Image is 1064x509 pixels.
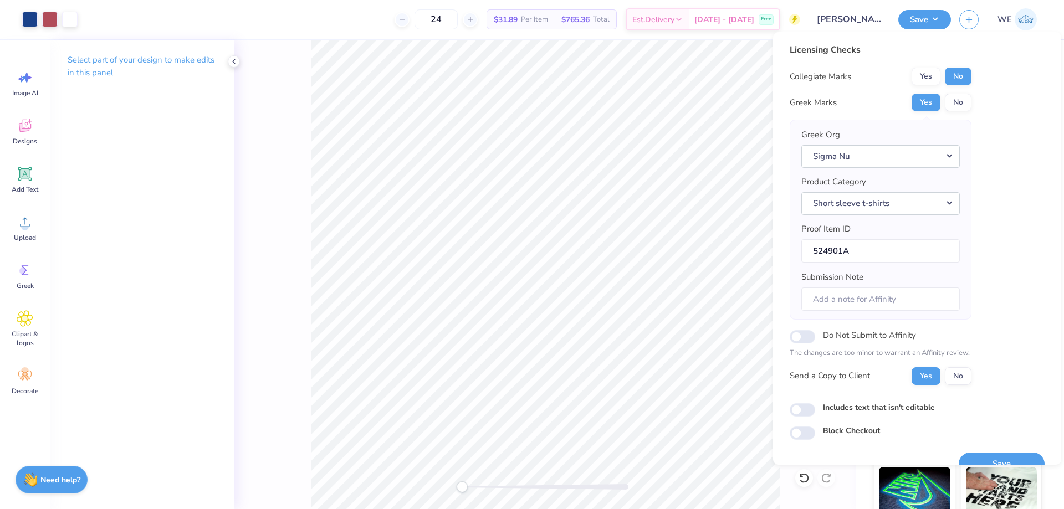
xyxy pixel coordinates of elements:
span: Per Item [521,14,548,25]
input: – – [415,9,458,29]
span: Upload [14,233,36,242]
span: $765.36 [561,14,590,25]
strong: Need help? [40,475,80,485]
a: WE [993,8,1042,30]
button: Save [898,10,951,29]
div: Licensing Checks [790,43,971,56]
p: The changes are too minor to warrant an Affinity review. [790,348,971,359]
span: Decorate [12,387,38,395]
button: No [945,68,971,85]
div: Send a Copy to Client [790,369,870,382]
div: Accessibility label [457,481,468,492]
button: Yes [912,94,940,111]
span: WE [997,13,1012,26]
label: Proof Item ID [801,223,851,235]
img: Werrine Empeynado [1015,8,1037,30]
span: Est. Delivery [632,14,674,25]
div: Greek Marks [790,96,837,109]
span: Designs [13,137,37,146]
span: $31.89 [494,14,518,25]
span: Clipart & logos [7,330,43,347]
div: Collegiate Marks [790,70,851,83]
span: Add Text [12,185,38,194]
button: Save [959,453,1045,475]
button: No [945,367,971,385]
label: Includes text that isn't editable [823,402,935,413]
input: Untitled Design [809,8,890,30]
button: Short sleeve t-shirts [801,192,960,215]
p: Select part of your design to make edits in this panel [68,54,216,79]
span: Total [593,14,610,25]
label: Product Category [801,176,866,188]
label: Submission Note [801,271,863,284]
button: Sigma Nu [801,145,960,168]
label: Do Not Submit to Affinity [823,328,916,342]
span: [DATE] - [DATE] [694,14,754,25]
button: No [945,94,971,111]
span: Greek [17,281,34,290]
label: Block Checkout [823,425,880,436]
label: Greek Org [801,128,840,141]
input: Add a note for Affinity [801,287,960,311]
span: Image AI [12,89,38,97]
button: Yes [912,367,940,385]
button: Yes [912,68,940,85]
span: Free [761,16,771,23]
